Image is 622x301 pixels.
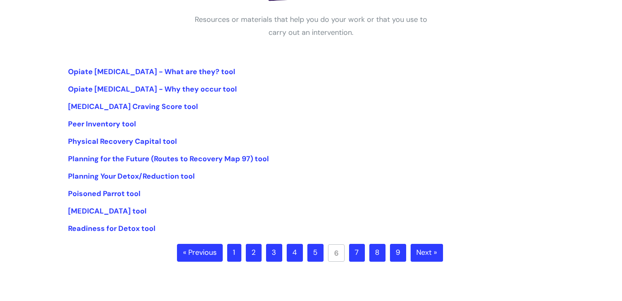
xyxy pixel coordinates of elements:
a: 8 [369,244,386,262]
a: « Previous [177,244,223,262]
a: Poisoned Parrot tool [68,189,141,199]
a: 6 [328,244,345,262]
a: Readiness for Detox tool [68,224,155,233]
a: 7 [349,244,365,262]
a: Opiate [MEDICAL_DATA] - What are they? tool [68,67,235,77]
a: Planning for the Future (Routes to Recovery Map 97) tool [68,154,269,164]
a: 2 [246,244,262,262]
a: Peer Inventory tool [68,119,136,129]
a: Next » [411,244,443,262]
a: [MEDICAL_DATA] Craving Score tool [68,102,198,111]
a: 5 [307,244,324,262]
a: 1 [227,244,241,262]
a: Opiate [MEDICAL_DATA] - Why they occur tool [68,84,237,94]
a: 4 [287,244,303,262]
a: [MEDICAL_DATA] tool [68,206,147,216]
a: Planning Your Detox/Reduction tool [68,171,195,181]
a: Physical Recovery Capital tool [68,137,177,146]
a: 9 [390,244,406,262]
p: Resources or materials that help you do your work or that you use to carry out an intervention. [190,13,432,39]
a: 3 [266,244,282,262]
